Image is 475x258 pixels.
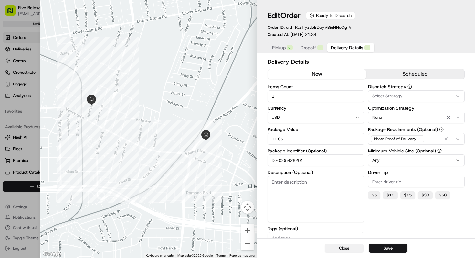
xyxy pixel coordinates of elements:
[374,136,416,141] span: Photo Proof of Delivery
[301,44,316,51] span: Dropoff
[368,84,465,89] label: Dispatch Strategy
[46,109,78,115] a: Powered byPylon
[306,12,355,19] div: Ready to Dispatch
[17,42,116,49] input: Got a question? Start typing here...
[272,44,286,51] span: Pickup
[435,191,450,199] button: $50
[368,112,465,123] button: None
[331,44,363,51] span: Delivery Details
[41,250,63,258] img: Google
[61,94,104,100] span: API Documentation
[268,84,364,89] label: Items Count
[268,154,364,166] input: Enter package identifier
[437,149,442,153] button: Minimum Vehicle Size (Optional)
[110,64,118,72] button: Start new chat
[268,106,364,110] label: Currency
[22,68,82,73] div: We're available if you need us!
[268,149,364,153] label: Package Identifier (Optional)
[268,10,301,21] h1: Edit
[268,32,316,38] p: Created At:
[372,93,403,99] span: Select Strategy
[268,133,364,145] input: Enter package value
[146,253,174,258] button: Keyboard shortcuts
[177,254,213,257] span: Map data ©2025 Google
[286,25,347,30] span: ord_RJzTiyzvbBDeyVBiuNNeQg
[216,254,226,257] a: Terms (opens in new tab)
[52,91,106,103] a: 💻API Documentation
[270,234,361,242] input: Add tags
[64,110,78,115] span: Pylon
[6,62,18,73] img: 1736555255976-a54dd68f-1ca7-489b-9aae-adbdc363a1c4
[55,95,60,100] div: 💻
[268,25,347,30] p: Order ID:
[268,90,364,102] input: Enter items count
[366,69,464,79] button: scheduled
[325,244,364,253] button: Close
[13,94,49,100] span: Knowledge Base
[22,62,106,68] div: Start new chat
[383,191,398,199] button: $10
[439,127,444,132] button: Package Requirements (Optional)
[268,127,364,132] label: Package Value
[41,250,63,258] a: Open this area in Google Maps (opens a new window)
[280,10,301,21] span: Order
[6,6,19,19] img: Nash
[369,244,407,253] button: Save
[268,57,465,66] h2: Delivery Details
[6,95,12,100] div: 📗
[368,149,465,153] label: Minimum Vehicle Size (Optional)
[368,170,465,174] label: Driver Tip
[6,26,118,36] p: Welcome 👋
[290,32,316,37] span: [DATE] 21:34
[4,91,52,103] a: 📗Knowledge Base
[372,115,382,120] span: None
[407,84,412,89] button: Dispatch Strategy
[368,191,380,199] button: $5
[268,69,366,79] button: now
[368,90,465,102] button: Select Strategy
[368,106,465,110] label: Optimization Strategy
[368,133,465,145] button: Photo Proof of Delivery
[268,226,364,231] label: Tags (optional)
[368,127,465,132] label: Package Requirements (Optional)
[418,191,433,199] button: $30
[400,191,415,199] button: $15
[268,170,364,174] label: Description (Optional)
[368,176,465,187] input: Enter driver tip
[241,201,254,214] button: Map camera controls
[241,224,254,237] button: Zoom in
[229,254,255,257] a: Report a map error
[241,237,254,250] button: Zoom out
